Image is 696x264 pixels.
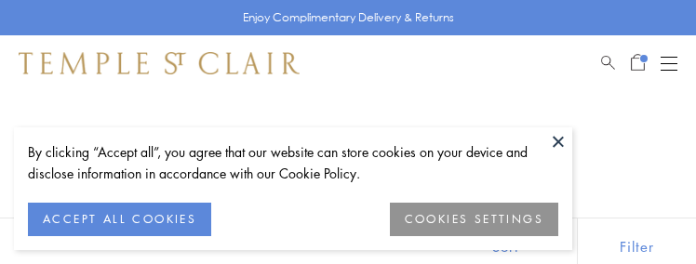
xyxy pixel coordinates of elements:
[390,203,558,236] button: COOKIES SETTINGS
[28,203,211,236] button: ACCEPT ALL COOKIES
[631,52,645,74] a: Open Shopping Bag
[28,141,558,184] div: By clicking “Accept all”, you agree that our website can store cookies on your device and disclos...
[601,52,615,74] a: Search
[661,52,677,74] button: Open navigation
[243,8,454,27] p: Enjoy Complimentary Delivery & Returns
[19,52,300,74] img: Temple St. Clair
